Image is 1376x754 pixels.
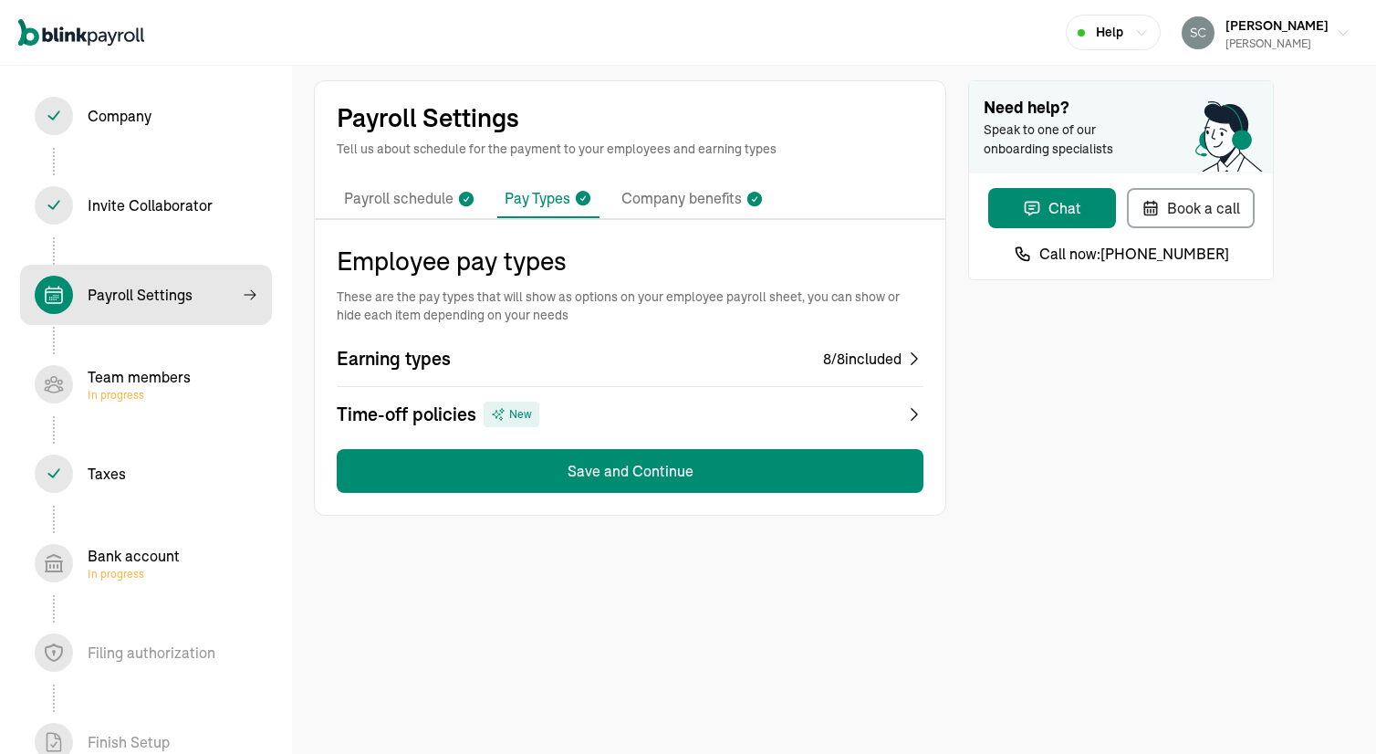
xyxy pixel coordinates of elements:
span: Taxes [20,444,272,504]
p: Payroll schedule [344,187,453,211]
span: Speak to one of our onboarding specialists [984,120,1139,159]
div: Payroll Settings [88,284,193,306]
p: Pay Types [505,187,570,209]
span: New [509,406,532,423]
span: These are the pay types that will show as options on your employee payroll sheet, you can show or... [337,288,923,324]
span: Time-off policies [337,402,476,427]
div: 8 / 8 included [823,348,902,370]
span: [PERSON_NAME] [1225,17,1329,34]
div: [PERSON_NAME] [1225,36,1329,52]
div: Company [88,105,151,127]
button: Book a call [1127,188,1255,228]
div: Finish Setup [88,731,170,753]
span: Help [1096,23,1123,42]
span: Payroll Settings [20,265,272,325]
span: Call now: [PHONE_NUMBER] [1039,243,1229,265]
span: In progress [88,388,191,403]
span: Need help? [984,96,1258,120]
div: Bank account [88,545,180,581]
iframe: Chat Widget [1072,557,1376,754]
span: Filing authorization [20,623,272,683]
div: Filing authorization [88,642,215,664]
button: Save and Continue [337,449,923,493]
span: In progress [88,567,180,581]
span: Earning types [337,346,451,372]
div: Team members [88,366,191,403]
p: Tell us about schedule for the payment to your employees and earning types [337,140,923,158]
span: Company [20,86,272,146]
h1: Payroll Settings [337,103,923,132]
nav: Global [18,6,144,59]
div: Chat [1023,197,1081,219]
button: Chat [988,188,1116,228]
span: Bank accountIn progress [20,533,272,593]
button: Help [1066,15,1161,50]
div: Book a call [1141,197,1240,219]
button: [PERSON_NAME][PERSON_NAME] [1174,10,1358,56]
div: Invite Collaborator [88,194,213,216]
p: Employee pay types [337,242,923,280]
p: Company benefits [621,187,742,211]
span: Team membersIn progress [20,354,272,414]
span: Invite Collaborator [20,175,272,236]
div: Taxes [88,463,126,485]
